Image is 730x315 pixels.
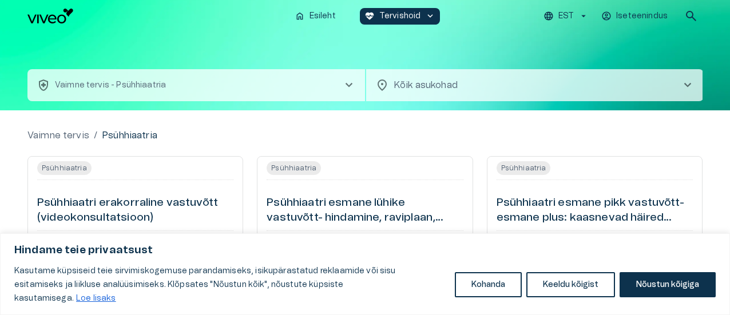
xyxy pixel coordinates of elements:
[680,5,703,27] button: open search modal
[37,196,233,226] h6: Psühhiaatri erakorraline vastuvõtt (videokonsultatsioon)
[455,272,522,297] button: Kohanda
[55,79,166,91] p: Vaimne tervis - Psühhiaatria
[14,244,716,257] p: Hindame teie privaatsust
[27,69,365,101] button: health_and_safetyVaimne tervis - Psühhiaatriachevron_right
[375,78,389,92] span: location_on
[497,163,551,173] span: Psühhiaatria
[425,11,435,21] span: keyboard_arrow_down
[616,10,668,22] p: Iseteenindus
[27,9,73,23] img: Viveo logo
[364,11,375,21] span: ecg_heart
[379,10,421,22] p: Tervishoid
[58,9,76,18] span: Help
[37,163,92,173] span: Psühhiaatria
[487,156,703,248] a: Open service booking details
[295,11,305,21] span: home
[76,294,117,303] a: Loe lisaks
[94,129,97,142] p: /
[360,8,441,25] button: ecg_heartTervishoidkeyboard_arrow_down
[102,129,157,142] p: Psühhiaatria
[290,8,342,25] button: homeEsileht
[684,9,698,23] span: search
[310,10,336,22] p: Esileht
[394,78,662,92] p: Kõik asukohad
[267,196,463,226] h6: Psühhiaatri esmane lühike vastuvõtt- hindamine, raviplaan, kokkuvõte (videokonsultatsioon)
[526,272,615,297] button: Keeldu kõigist
[267,163,321,173] span: Psühhiaatria
[497,196,693,226] h6: Psühhiaatri esmane pikk vastuvõtt- esmane plus: kaasnevad häired (videokonsultatsioon)
[27,9,285,23] a: Navigate to homepage
[27,129,89,142] a: Vaimne tervis
[558,10,574,22] p: EST
[681,78,695,92] span: chevron_right
[257,156,473,248] a: Open service booking details
[342,78,356,92] span: chevron_right
[27,156,243,248] a: Open service booking details
[600,8,671,25] button: Iseteenindus
[542,8,590,25] button: EST
[620,272,716,297] button: Nõustun kõigiga
[14,264,446,305] p: Kasutame küpsiseid teie sirvimiskogemuse parandamiseks, isikupärastatud reklaamide või sisu esita...
[37,78,50,92] span: health_and_safety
